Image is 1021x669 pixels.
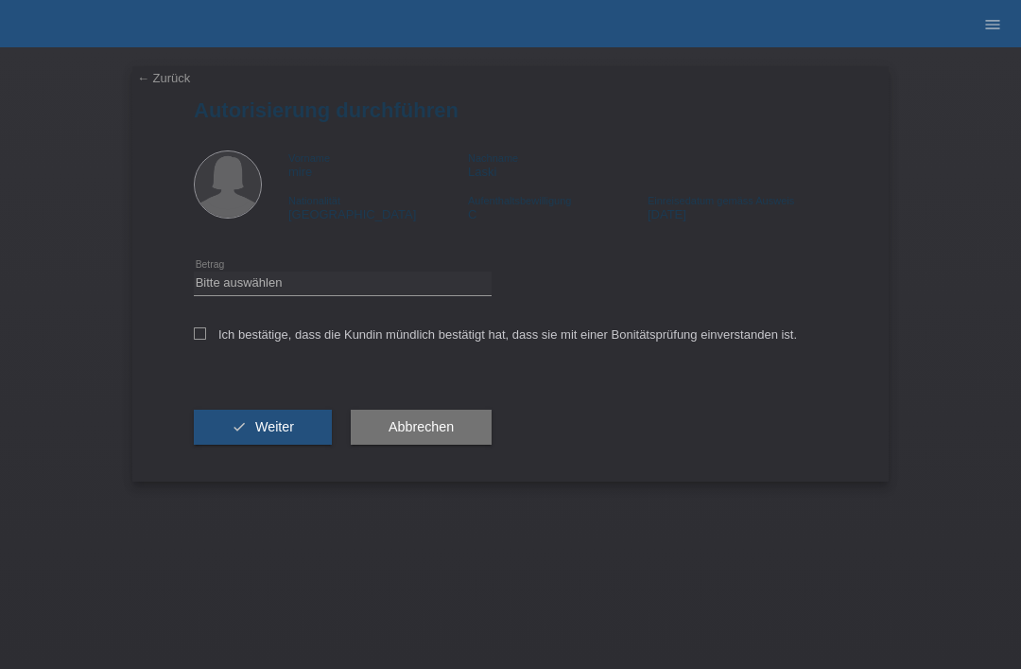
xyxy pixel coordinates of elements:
[648,195,794,206] span: Einreisedatum gemäss Ausweis
[351,410,492,446] button: Abbrechen
[288,152,330,164] span: Vorname
[288,193,468,221] div: [GEOGRAPHIC_DATA]
[389,419,454,434] span: Abbrechen
[232,419,247,434] i: check
[194,327,797,342] label: Ich bestätige, dass die Kundin mündlich bestätigt hat, dass sie mit einer Bonitätsprüfung einvers...
[974,18,1012,29] a: menu
[468,150,648,179] div: Laski
[194,98,827,122] h1: Autorisierung durchführen
[288,150,468,179] div: mire
[468,152,518,164] span: Nachname
[983,15,1002,34] i: menu
[648,193,827,221] div: [DATE]
[288,195,340,206] span: Nationalität
[137,71,190,85] a: ← Zurück
[255,419,294,434] span: Weiter
[194,410,332,446] button: check Weiter
[468,193,648,221] div: C
[468,195,571,206] span: Aufenthaltsbewilligung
